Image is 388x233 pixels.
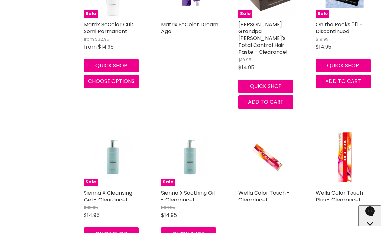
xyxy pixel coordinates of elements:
span: $19.95 [316,36,328,42]
span: Choose options [88,77,134,85]
span: Sale [238,10,252,18]
span: Sale [316,10,329,18]
span: from [84,43,97,51]
span: $14.95 [161,211,177,219]
iframe: Gorgias live chat messenger [358,205,381,226]
a: Matrix SoColor Cult Semi Permanent [84,21,133,35]
a: [PERSON_NAME] Grandpa [PERSON_NAME]'s Total Control Hair Paste - Clearance! [238,21,288,56]
button: Add to cart [316,75,371,88]
span: $14.95 [84,211,100,219]
a: Wella Color Touch - Clearance! [238,189,290,203]
span: $14.95 [238,64,254,71]
span: $19.95 [238,57,251,63]
a: Sienna X Cleansing Gel - Clearance! [84,189,132,203]
button: Choose options [84,75,139,88]
a: Matrix SoColor Dream Age [161,21,218,35]
a: Sienna X Soothing Oil - Clearance! [161,189,215,203]
span: $14.95 [316,43,331,51]
span: Sale [84,179,98,186]
img: Wella Color Touch Plus - Clearance! [316,129,373,186]
img: Wella Color Touch - Clearance! [248,129,286,186]
span: $32.95 [95,36,109,42]
span: $39.95 [161,204,175,211]
a: Wella Color Touch Plus - Clearance! [316,189,363,203]
button: Quick shop [316,59,371,72]
button: Quick shop [84,59,139,72]
span: from [84,36,94,42]
a: Sienna X Soothing Oil - Clearance!Sale [161,129,219,186]
span: Sale [161,179,175,186]
span: Sale [84,10,98,18]
a: Sienna X Cleansing Gel - Clearance!Sale [84,129,141,186]
button: Add to cart [238,95,293,109]
img: Sienna X Cleansing Gel - Clearance! [93,129,132,186]
span: Add to cart [248,98,284,106]
span: $39.95 [84,204,98,211]
button: Quick shop [238,80,293,93]
a: On the Rocks 011 - Discontinued [316,21,362,35]
a: Wella Color Touch - Clearance! [238,129,296,186]
img: Sienna X Soothing Oil - Clearance! [171,129,209,186]
span: Add to cart [325,77,361,85]
span: $14.95 [98,43,114,51]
